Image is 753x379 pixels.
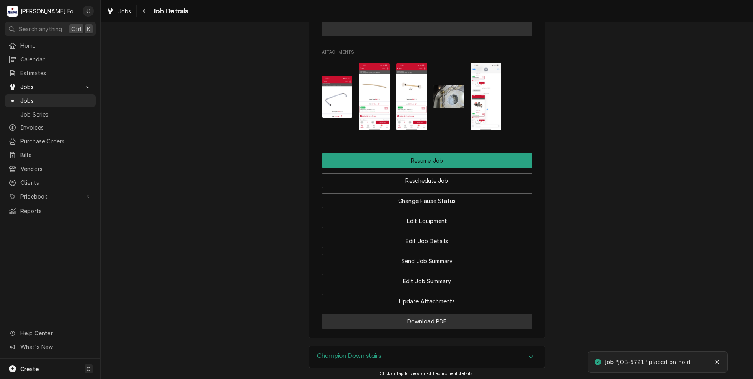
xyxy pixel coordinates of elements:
img: AJQjmCutQmiNheYJ4IEx [359,63,390,130]
a: Calendar [5,53,96,66]
button: Edit Equipment [322,214,532,228]
span: Search anything [19,25,62,33]
span: Jobs [20,97,92,105]
img: dI4lQqXLQWu2WEOVLvxM [322,76,353,118]
img: G69DT0GWQZq5REjEXUQB [396,63,427,130]
span: Vendors [20,165,92,173]
span: What's New [20,343,91,351]
div: Marshall Food Equipment Service's Avatar [7,6,18,17]
button: Search anythingCtrlK [5,22,96,36]
a: Reports [5,204,96,217]
button: Change Pause Status [322,193,532,208]
div: Button Group [322,153,532,329]
span: Invoices [20,123,92,132]
span: Click or tap to view or edit equipment details. [380,371,474,376]
div: Accordion Header [309,346,545,368]
div: Button Group Row [322,288,532,308]
span: C [87,365,91,373]
button: Reschedule Job [322,173,532,188]
a: Bills [5,149,96,162]
h3: Champion Down stairs [317,352,381,360]
a: Clients [5,176,96,189]
span: K [87,25,91,33]
span: Jobs [118,7,132,15]
button: Download PDF [322,314,532,329]
img: bLiwFvJ8QwOP6omZ4n31 [433,85,464,108]
span: Bills [20,151,92,159]
div: Button Group Row [322,268,532,288]
span: Reports [20,207,92,215]
a: Go to What's New [5,340,96,353]
span: Ctrl [71,25,82,33]
a: Go to Jobs [5,80,96,93]
img: SimYkfcsQWaJWiNPFkoL [471,63,502,130]
div: Button Group Row [322,168,532,188]
span: Attachments [322,49,532,56]
a: Job Series [5,108,96,121]
button: Update Attachments [322,294,532,308]
div: — [327,24,333,32]
span: Jobs [20,83,80,91]
a: Invoices [5,121,96,134]
span: Clients [20,178,92,187]
div: M [7,6,18,17]
span: Create [20,366,39,372]
a: Go to Help Center [5,327,96,340]
button: Resume Job [322,153,532,168]
a: Vendors [5,162,96,175]
button: Edit Job Details [322,234,532,248]
div: Button Group Row [322,308,532,329]
div: Attachments [322,49,532,137]
span: Job Series [20,110,92,119]
a: Purchase Orders [5,135,96,148]
div: Button Group Row [322,248,532,268]
div: Button Group Row [322,188,532,208]
a: Jobs [103,5,135,18]
div: [PERSON_NAME] Food Equipment Service [20,7,78,15]
div: Button Group Row [322,208,532,228]
span: Calendar [20,55,92,63]
button: Navigate back [138,5,151,17]
div: Button Group Row [322,153,532,168]
button: Send Job Summary [322,254,532,268]
div: Job "JOB-6721" placed on hold [605,358,691,366]
a: Home [5,39,96,52]
span: Help Center [20,329,91,337]
a: Estimates [5,67,96,80]
div: J( [83,6,94,17]
a: Jobs [5,94,96,107]
span: Pricebook [20,192,80,201]
a: Go to Pricebook [5,190,96,203]
div: Champion Down stairs [309,346,545,368]
div: Jeff Debigare (109)'s Avatar [83,6,94,17]
span: Job Details [151,6,189,17]
span: Purchase Orders [20,137,92,145]
span: Estimates [20,69,92,77]
span: Home [20,41,92,50]
div: Button Group Row [322,228,532,248]
span: Attachments [322,57,532,137]
button: Edit Job Summary [322,274,532,288]
button: Accordion Details Expand Trigger [309,346,545,368]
